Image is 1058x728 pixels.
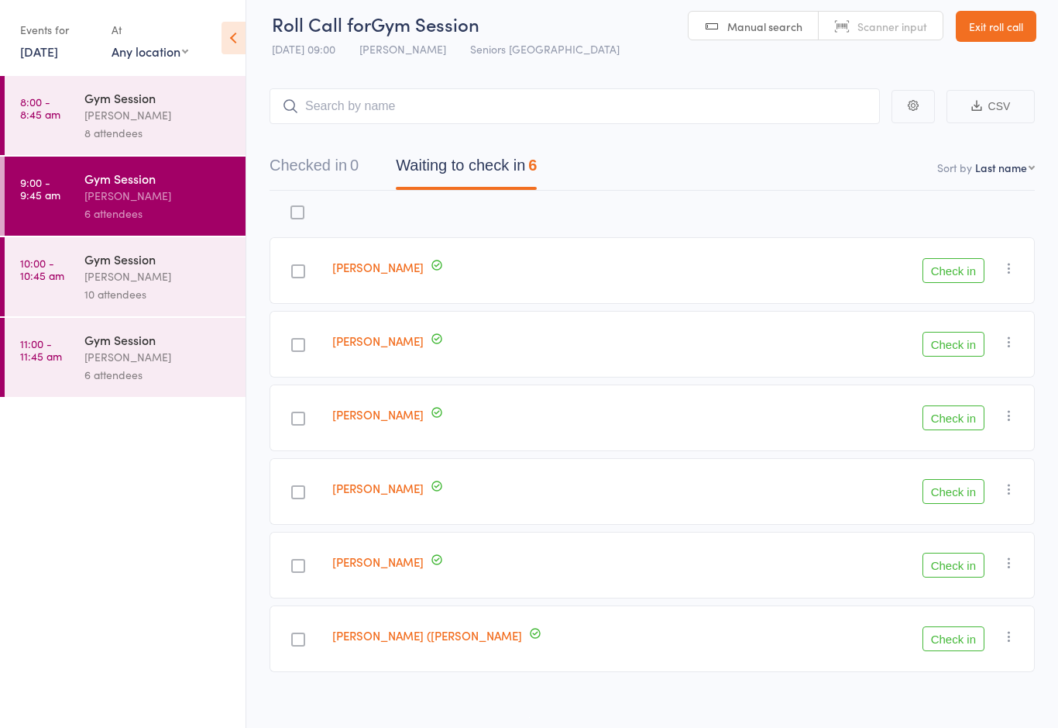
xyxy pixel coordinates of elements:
[975,160,1027,175] div: Last name
[84,331,232,348] div: Gym Session
[332,333,424,349] a: [PERSON_NAME]
[946,90,1035,123] button: CSV
[84,267,232,285] div: [PERSON_NAME]
[20,337,62,362] time: 11:00 - 11:45 am
[84,170,232,187] div: Gym Session
[332,406,424,423] a: [PERSON_NAME]
[20,257,64,281] time: 10:00 - 10:45 am
[922,553,984,578] button: Check in
[270,88,880,124] input: Search by name
[359,41,446,57] span: [PERSON_NAME]
[84,89,232,106] div: Gym Session
[84,124,232,142] div: 8 attendees
[470,41,620,57] span: Seniors [GEOGRAPHIC_DATA]
[84,187,232,205] div: [PERSON_NAME]
[5,157,246,236] a: 9:00 -9:45 amGym Session[PERSON_NAME]6 attendees
[350,157,359,174] div: 0
[371,11,479,36] span: Gym Session
[20,176,60,201] time: 9:00 - 9:45 am
[922,405,984,430] button: Check in
[272,11,371,36] span: Roll Call for
[922,479,984,504] button: Check in
[5,76,246,155] a: 8:00 -8:45 amGym Session[PERSON_NAME]8 attendees
[332,259,424,275] a: [PERSON_NAME]
[5,237,246,316] a: 10:00 -10:45 amGym Session[PERSON_NAME]10 attendees
[20,43,58,60] a: [DATE]
[332,554,424,570] a: [PERSON_NAME]
[956,11,1036,42] a: Exit roll call
[857,19,927,34] span: Scanner input
[84,205,232,223] div: 6 attendees
[937,160,972,175] label: Sort by
[270,149,359,190] button: Checked in0
[332,627,522,643] a: [PERSON_NAME] ([PERSON_NAME]
[396,149,537,190] button: Waiting to check in6
[84,106,232,124] div: [PERSON_NAME]
[20,17,96,43] div: Events for
[112,17,188,43] div: At
[332,480,424,496] a: [PERSON_NAME]
[20,95,60,120] time: 8:00 - 8:45 am
[84,285,232,303] div: 10 attendees
[112,43,188,60] div: Any location
[922,332,984,357] button: Check in
[84,348,232,366] div: [PERSON_NAME]
[922,626,984,651] button: Check in
[727,19,802,34] span: Manual search
[272,41,335,57] span: [DATE] 09:00
[5,318,246,397] a: 11:00 -11:45 amGym Session[PERSON_NAME]6 attendees
[84,366,232,384] div: 6 attendees
[528,157,537,174] div: 6
[922,258,984,283] button: Check in
[84,250,232,267] div: Gym Session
